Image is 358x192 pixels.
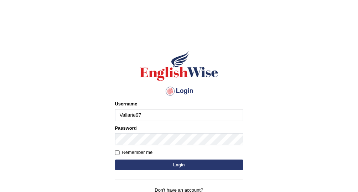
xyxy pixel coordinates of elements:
label: Password [115,125,137,131]
label: Remember me [115,149,153,156]
h4: Login [115,85,243,97]
input: Remember me [115,150,120,155]
img: Logo of English Wise sign in for intelligent practice with AI [139,50,220,82]
button: Login [115,160,243,170]
label: Username [115,100,138,107]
